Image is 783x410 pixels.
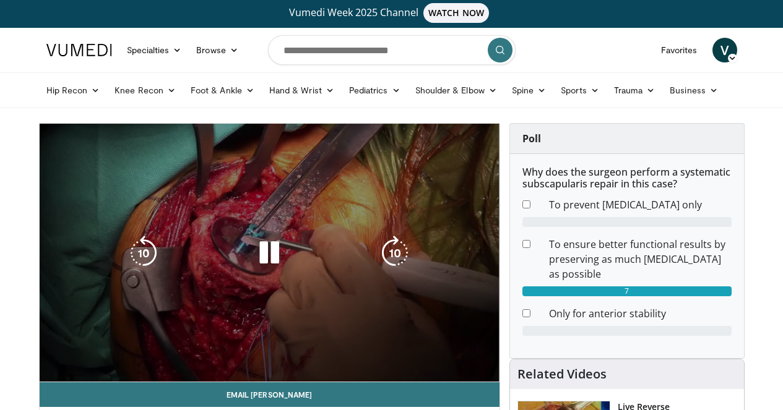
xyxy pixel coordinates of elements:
[40,382,500,407] a: Email [PERSON_NAME]
[183,78,262,103] a: Foot & Ankle
[262,78,342,103] a: Hand & Wrist
[408,78,504,103] a: Shoulder & Elbow
[522,286,732,296] div: 7
[712,38,737,62] a: V
[540,237,741,281] dd: To ensure better functional results by preserving as much [MEDICAL_DATA] as possible
[662,78,725,103] a: Business
[504,78,553,103] a: Spine
[342,78,408,103] a: Pediatrics
[423,3,489,23] span: WATCH NOW
[40,124,500,382] video-js: Video Player
[268,35,516,65] input: Search topics, interventions
[654,38,705,62] a: Favorites
[553,78,607,103] a: Sports
[522,132,541,145] strong: Poll
[119,38,189,62] a: Specialties
[522,166,732,190] h6: Why does the surgeon perform a systematic subscapularis repair in this case?
[607,78,663,103] a: Trauma
[540,197,741,212] dd: To prevent [MEDICAL_DATA] only
[46,44,112,56] img: VuMedi Logo
[540,306,741,321] dd: Only for anterior stability
[189,38,246,62] a: Browse
[517,367,607,382] h4: Related Videos
[107,78,183,103] a: Knee Recon
[48,3,735,23] a: Vumedi Week 2025 ChannelWATCH NOW
[39,78,108,103] a: Hip Recon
